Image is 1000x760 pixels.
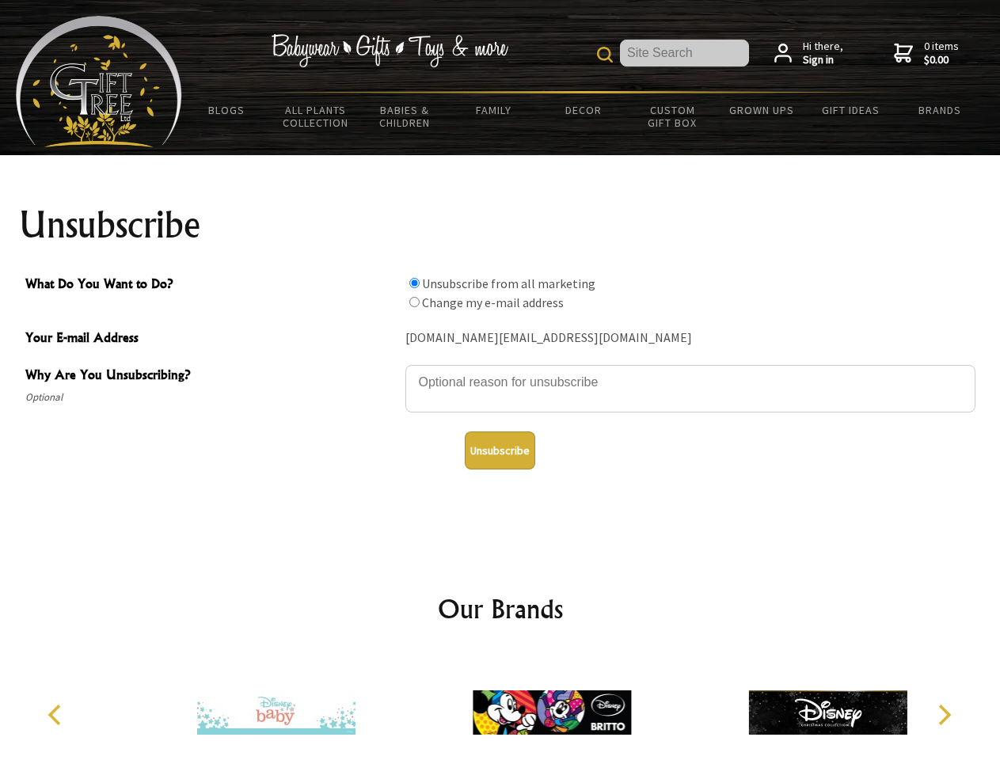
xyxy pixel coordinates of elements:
[628,93,717,139] a: Custom Gift Box
[409,278,420,288] input: What Do You Want to Do?
[272,93,361,139] a: All Plants Collection
[803,53,843,67] strong: Sign in
[405,326,975,351] div: [DOMAIN_NAME][EMAIL_ADDRESS][DOMAIN_NAME]
[620,40,749,66] input: Site Search
[25,388,397,407] span: Optional
[538,93,628,127] a: Decor
[32,590,969,628] h2: Our Brands
[40,697,74,732] button: Previous
[806,93,895,127] a: Gift Ideas
[182,93,272,127] a: BLOGS
[25,365,397,388] span: Why Are You Unsubscribing?
[597,47,613,63] img: product search
[360,93,450,139] a: Babies & Children
[894,40,959,67] a: 0 items$0.00
[25,274,397,297] span: What Do You Want to Do?
[450,93,539,127] a: Family
[924,53,959,67] strong: $0.00
[422,275,595,291] label: Unsubscribe from all marketing
[926,697,961,732] button: Next
[422,294,564,310] label: Change my e-mail address
[405,365,975,412] textarea: Why Are You Unsubscribing?
[774,40,843,67] a: Hi there,Sign in
[924,39,959,67] span: 0 items
[803,40,843,67] span: Hi there,
[19,206,982,244] h1: Unsubscribe
[465,431,535,469] button: Unsubscribe
[271,34,508,67] img: Babywear - Gifts - Toys & more
[409,297,420,307] input: What Do You Want to Do?
[16,16,182,147] img: Babyware - Gifts - Toys and more...
[895,93,985,127] a: Brands
[717,93,806,127] a: Grown Ups
[25,328,397,351] span: Your E-mail Address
